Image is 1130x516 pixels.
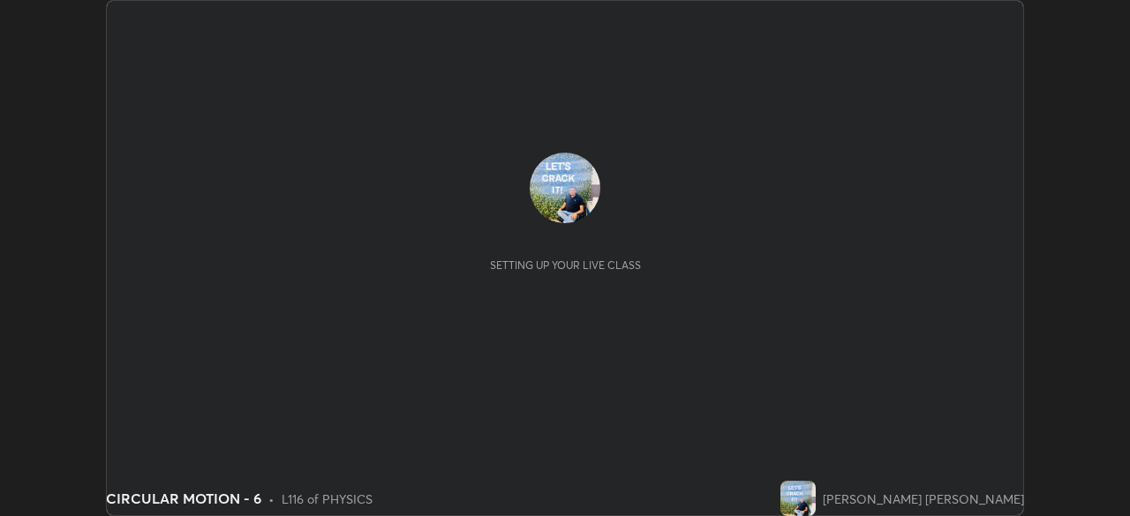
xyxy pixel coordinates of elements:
div: L116 of PHYSICS [282,490,373,508]
img: 7d7f4a73bbfb4e50a1e6aa97a1a5dfaf.jpg [530,153,600,223]
div: Setting up your live class [490,258,641,272]
img: 7d7f4a73bbfb4e50a1e6aa97a1a5dfaf.jpg [780,481,816,516]
div: CIRCULAR MOTION - 6 [106,488,261,509]
div: • [268,490,275,508]
div: [PERSON_NAME] [PERSON_NAME] [823,490,1024,508]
